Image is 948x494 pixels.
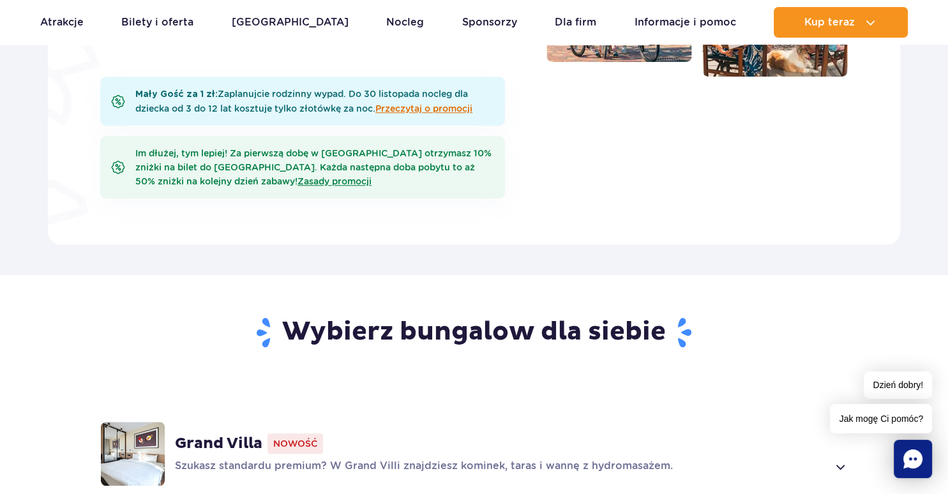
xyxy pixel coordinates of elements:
h2: Wybierz bungalow dla siebie [100,316,848,349]
span: Dzień dobry! [864,371,932,399]
div: Zaplanujcie rodzinny wypad. Do 30 listopada nocleg dla dziecka od 3 do 12 lat kosztuje tylko złot... [100,77,505,126]
div: Chat [894,440,932,478]
a: Przeczytaj o promocji [375,103,472,114]
a: Sponsorzy [462,7,517,38]
p: Szukasz standardu premium? W Grand Villi znajdziesz kominek, taras i wannę z hydromasażem. [175,459,828,474]
a: Zasady promocji [297,176,372,186]
button: Kup teraz [774,7,908,38]
a: [GEOGRAPHIC_DATA] [232,7,349,38]
div: Im dłużej, tym lepiej! Za pierwszą dobę w [GEOGRAPHIC_DATA] otrzymasz 10% zniżki na bilet do [GEO... [100,136,505,198]
b: Mały Gość za 1 zł: [135,90,218,99]
strong: Grand Villa [175,434,262,453]
a: Dla firm [555,7,596,38]
a: Atrakcje [40,7,84,38]
a: Nocleg [386,7,424,38]
a: Bilety i oferta [121,7,193,38]
span: Jak mogę Ci pomóc? [830,404,932,433]
span: Kup teraz [804,17,855,28]
a: Informacje i pomoc [635,7,736,38]
span: Nowość [267,433,323,454]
